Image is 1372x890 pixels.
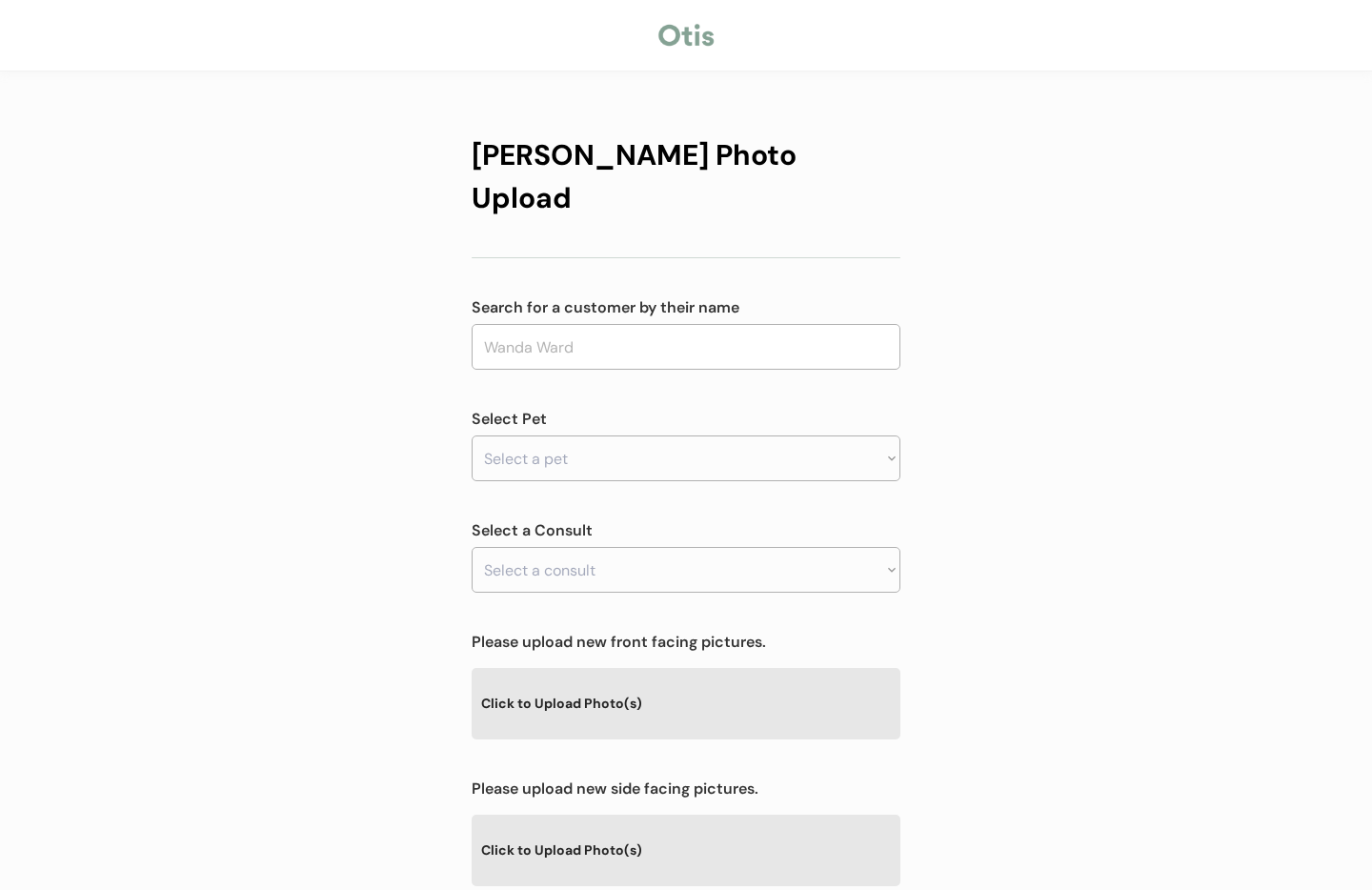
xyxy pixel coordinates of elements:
div: Select a Consult [472,519,900,542]
div: Select Pet [472,408,900,431]
div: Please upload new side facing pictures. [472,778,900,800]
input: Wanda Ward [472,324,900,370]
div: Click to Upload Photo(s) [472,668,900,738]
div: Search for a customer by their name [472,296,900,319]
div: [PERSON_NAME] Photo Upload [472,133,900,219]
div: Please upload new front facing pictures. [472,631,900,654]
div: Click to Upload Photo(s) [472,815,900,884]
